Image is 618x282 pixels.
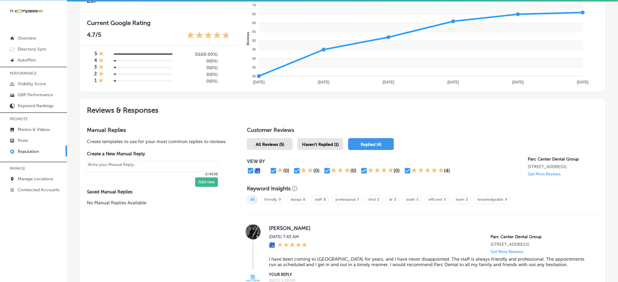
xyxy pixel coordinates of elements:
[18,92,53,97] p: GBP Performance
[411,167,444,174] div: 5 Stars
[478,198,503,202] a: knowledgeable
[252,4,255,7] tspan: 70
[177,52,218,57] h5: 5 ( 100.00% )
[18,81,46,86] p: Visibility Score
[277,242,307,249] div: 5 Stars
[80,98,605,119] h2: Reviews & Responses
[444,168,450,174] div: (4)
[277,167,283,174] div: 1 Star
[361,142,381,147] span: Replied (4)
[177,58,218,64] h5: 0 ( 0% )
[269,225,588,231] label: [PERSON_NAME]
[87,161,218,172] textarea: Create your Quick Reply
[252,21,255,25] tspan: 60
[18,36,36,41] p: Overview
[416,198,419,202] a: 5
[94,64,97,71] h4: 3
[491,234,588,240] p: Parc Center Dental Group
[252,48,255,51] tspan: 45
[301,167,313,174] div: 2 Stars
[394,198,396,202] a: 5
[18,187,59,192] p: Connected Accounts
[87,189,227,195] label: Saved Manual Replies
[383,80,394,84] tspan: [DATE]
[394,168,400,174] div: (0)
[177,79,218,84] h5: 0 ( 0% )
[528,157,598,162] p: Parc Center Dental Group
[256,142,284,147] span: All Reviews (5)
[87,138,227,145] p: Create templates to use for your most common replies to reviews.
[252,39,255,43] tspan: 50
[279,198,281,202] a: 9
[98,78,104,84] div: 1 Star
[94,58,97,64] h4: 4
[252,74,255,78] tspan: 30
[18,103,53,108] p: Keyword Rankings
[505,198,507,202] a: 4
[389,198,393,202] a: dr
[87,172,218,176] p: 0/4096
[335,198,355,202] a: professional
[264,198,277,202] a: friendly
[98,51,104,58] div: 1 Star
[18,58,36,63] p: AutoPilot
[87,19,230,26] h3: Current Google Rating
[318,80,329,84] tspan: [DATE]
[95,51,97,58] h4: 5
[247,127,598,136] h1: Customer Reviews
[177,65,218,70] h5: 0 ( 0% )
[331,167,350,174] div: 3 Stars
[195,178,218,187] button: Add new
[187,31,230,41] div: 4.7 Stars
[357,198,359,202] a: 7
[369,198,376,202] a: kind
[447,80,459,84] tspan: [DATE]
[98,58,104,64] div: 1 Star
[368,167,394,174] div: 4 Stars
[252,57,255,60] tspan: 40
[491,250,524,254] p: Get More Reviews
[87,127,227,133] h3: Manual Replies
[466,198,468,202] a: 5
[302,142,339,147] span: Haven't Replied (1)
[18,47,47,52] p: Directory Sync
[253,80,265,84] tspan: [DATE]
[269,234,307,240] label: [DATE] 7:43 AM
[18,138,28,143] p: Posts
[94,71,97,78] h4: 2
[18,149,39,154] p: Reputation
[87,200,227,206] p: No Manual Replies Available
[247,159,528,164] p: VIEW BY
[291,198,302,202] a: always
[252,12,255,16] tspan: 65
[98,71,104,78] div: 1 Star
[246,32,249,45] text: Reviews
[528,164,598,169] p: 77564 Country Club Drive #350 Palm Desert, CA 92211, US
[247,195,258,204] span: All
[313,168,320,174] div: (0)
[87,151,218,157] label: Create a New Manual Reply
[444,198,446,202] a: 5
[95,78,97,84] h4: 1
[269,257,588,268] blockquote: I have been coming to [GEOGRAPHIC_DATA] for years, and I have never disappointed. The staff is al...
[247,185,291,192] h3: Keyword Insights
[456,198,464,202] a: team
[177,72,218,77] h5: 0 ( 0% )
[406,198,415,202] a: tooth
[303,198,305,202] a: 8
[252,65,255,69] tspan: 35
[350,168,356,174] div: (0)
[269,273,588,277] label: YOUR REPLY
[98,64,104,71] div: 1 Star
[252,30,255,34] tspan: 55
[10,8,43,14] img: 660ab0bf-5cc7-4cb8-ba1c-48b5ae0f18e60NCTV_CLogo_TV_Black_-500x88.png
[512,80,524,84] tspan: [DATE]
[491,242,588,247] p: 77564 Country Club Drive #350
[315,198,322,202] a: staff
[87,31,101,41] p: 4.7 /5
[577,80,588,84] tspan: [DATE]
[428,198,442,202] a: efficient
[377,198,379,202] a: 5
[18,127,50,132] p: Photos & Videos
[283,168,289,174] div: (0)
